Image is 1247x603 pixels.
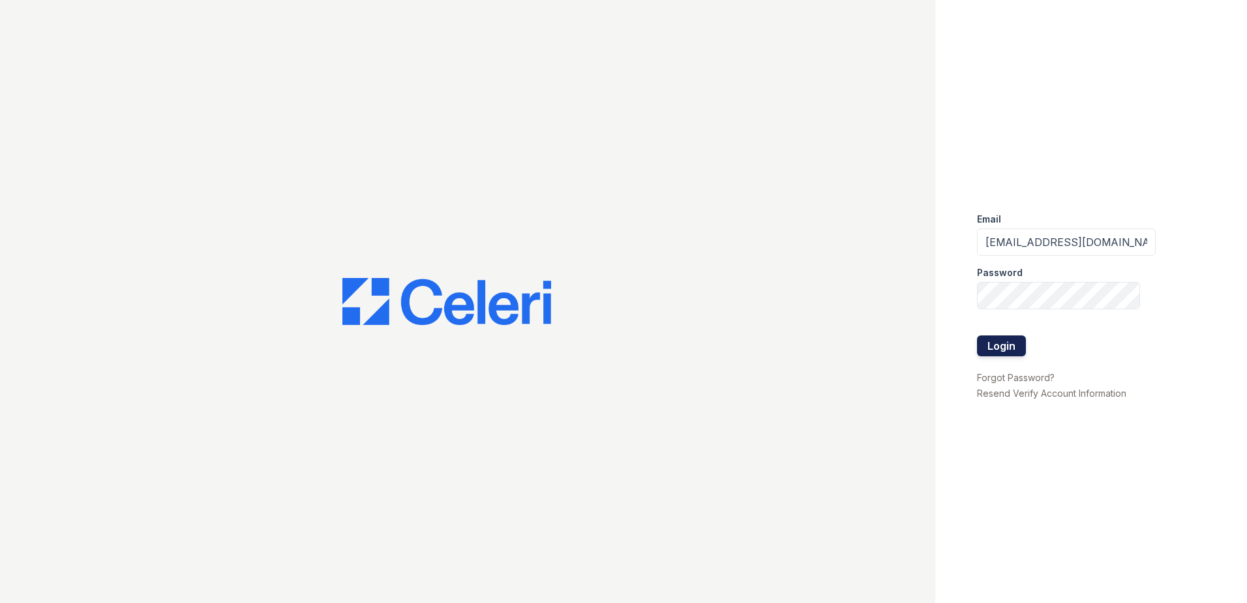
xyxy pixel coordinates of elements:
[977,335,1026,356] button: Login
[977,266,1023,279] label: Password
[977,213,1001,226] label: Email
[977,388,1126,399] a: Resend Verify Account Information
[342,278,551,325] img: CE_Logo_Blue-a8612792a0a2168367f1c8372b55b34899dd931a85d93a1a3d3e32e68fde9ad4.png
[977,372,1055,383] a: Forgot Password?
